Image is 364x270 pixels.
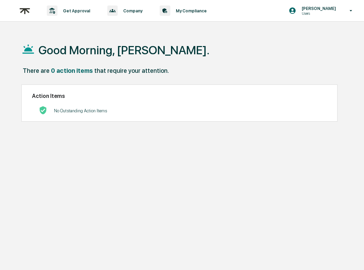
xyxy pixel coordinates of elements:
[32,93,327,99] h2: Action Items
[17,2,33,19] img: logo
[23,67,50,74] div: There are
[39,106,47,114] img: No Actions logo
[118,8,146,13] p: Company
[296,11,340,16] p: Users
[94,67,169,74] div: that require your attention.
[51,67,93,74] div: 0 action items
[296,6,340,11] p: [PERSON_NAME]
[54,108,107,113] p: No Outstanding Action Items
[57,8,94,13] p: Get Approval
[39,43,210,57] h1: Good Morning, [PERSON_NAME].
[170,8,210,13] p: My Compliance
